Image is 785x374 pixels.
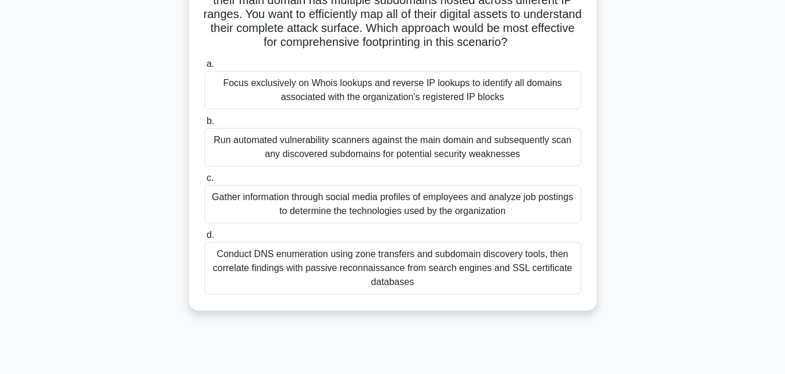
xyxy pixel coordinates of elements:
span: a. [207,59,214,69]
div: Run automated vulnerability scanners against the main domain and subsequently scan any discovered... [204,128,581,166]
div: Conduct DNS enumeration using zone transfers and subdomain discovery tools, then correlate findin... [204,242,581,294]
span: b. [207,116,214,126]
div: Gather information through social media profiles of employees and analyze job postings to determi... [204,185,581,223]
span: d. [207,230,214,240]
span: c. [207,173,214,183]
div: Focus exclusively on Whois lookups and reverse IP lookups to identify all domains associated with... [204,71,581,109]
